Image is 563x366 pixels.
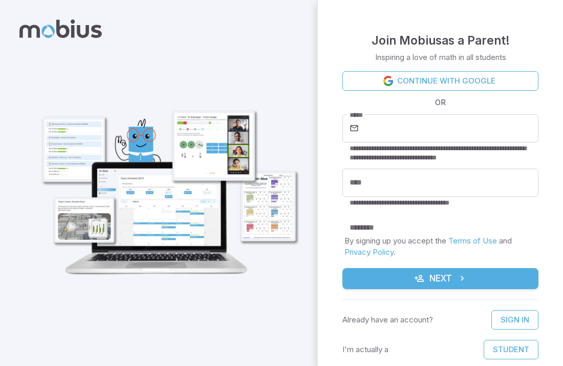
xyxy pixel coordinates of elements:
[372,31,510,50] h4: Join Mobius as a Parent !
[342,314,433,326] p: Already have an account?
[432,97,448,108] span: OR
[342,344,388,355] p: I'm actually a
[484,340,538,359] button: Student
[344,235,536,258] p: By signing up you accept the and .
[375,52,506,63] p: Inspiring a love of math in all students
[448,236,497,246] a: Terms of Use
[29,80,305,283] img: parent_1-illustration
[342,268,538,290] button: Next
[344,247,394,257] a: Privacy Policy
[342,71,538,91] a: Continue with Google
[491,310,538,330] a: Sign In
